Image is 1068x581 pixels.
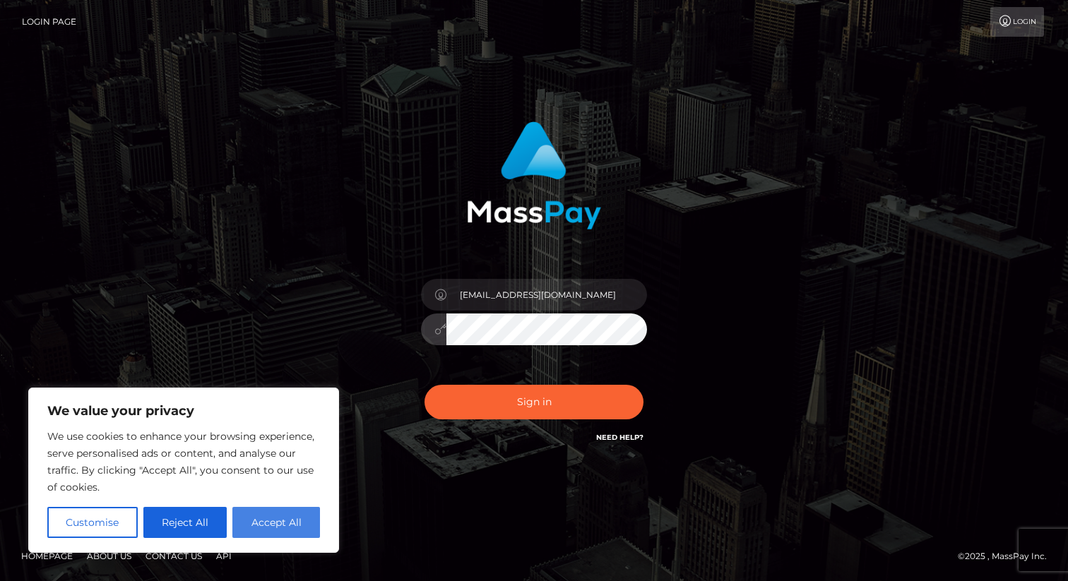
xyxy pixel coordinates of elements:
[958,549,1057,564] div: © 2025 , MassPay Inc.
[990,7,1044,37] a: Login
[596,433,643,442] a: Need Help?
[16,545,78,567] a: Homepage
[232,507,320,538] button: Accept All
[47,507,138,538] button: Customise
[22,7,76,37] a: Login Page
[140,545,208,567] a: Contact Us
[143,507,227,538] button: Reject All
[81,545,137,567] a: About Us
[28,388,339,553] div: We value your privacy
[47,428,320,496] p: We use cookies to enhance your browsing experience, serve personalised ads or content, and analys...
[47,402,320,419] p: We value your privacy
[467,121,601,229] img: MassPay Login
[210,545,237,567] a: API
[425,385,643,419] button: Sign in
[446,279,647,311] input: Username...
